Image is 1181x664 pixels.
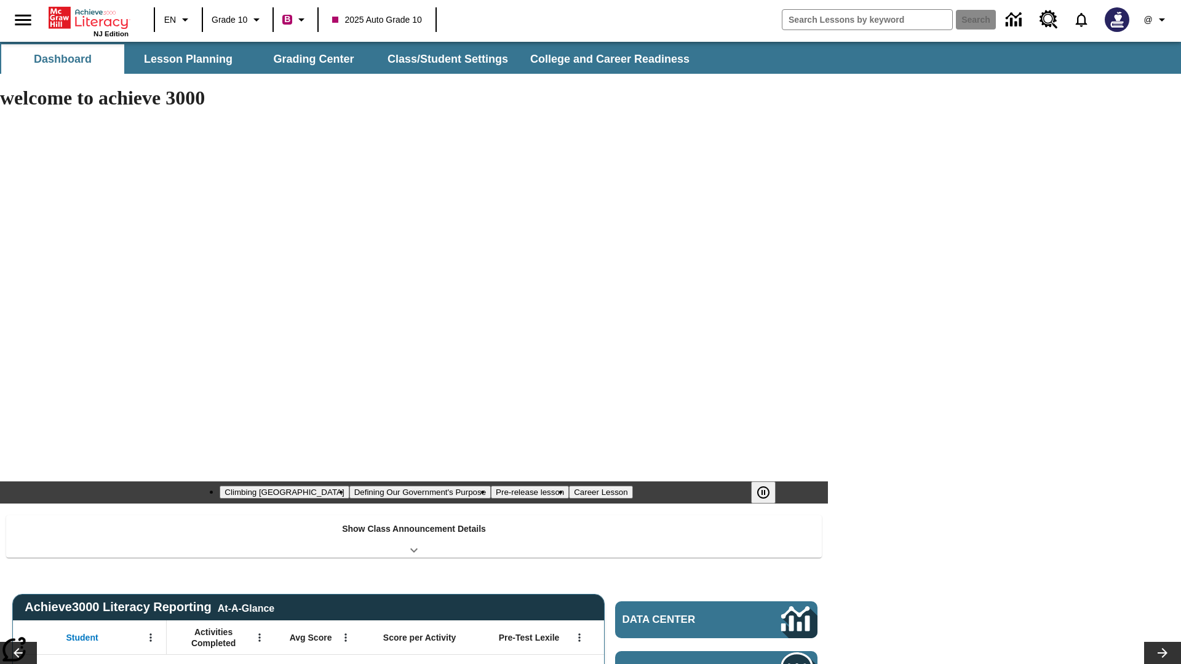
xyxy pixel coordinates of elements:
button: Grade: Grade 10, Select a grade [207,9,269,31]
button: Open Menu [570,628,589,647]
button: Language: EN, Select a language [159,9,198,31]
button: Slide 2 Defining Our Government's Purpose [349,486,491,499]
button: Profile/Settings [1137,9,1176,31]
button: Pause [751,481,776,504]
a: Data Center [998,3,1032,37]
a: Notifications [1065,4,1097,36]
span: Activities Completed [173,626,254,649]
button: Lesson carousel, Next [1144,642,1181,664]
button: Slide 1 Climbing Mount Tai [220,486,349,499]
a: Data Center [615,601,817,638]
a: Resource Center, Will open in new tab [1032,3,1065,36]
span: B [284,12,290,27]
span: Avg Score [290,632,332,643]
button: College and Career Readiness [520,44,699,74]
button: Lesson Planning [127,44,250,74]
span: NJ Edition [93,30,129,38]
div: Show Class Announcement Details [6,515,822,558]
button: Open Menu [250,628,269,647]
a: Home [49,6,129,30]
button: Grading Center [252,44,375,74]
button: Slide 3 Pre-release lesson [491,486,569,499]
span: @ [1143,14,1152,26]
input: search field [782,10,952,30]
span: Student [66,632,98,643]
p: Show Class Announcement Details [342,523,486,536]
div: Home [49,4,129,38]
div: Pause [751,481,788,504]
span: Achieve3000 Literacy Reporting [25,600,274,614]
button: Boost Class color is violet red. Change class color [277,9,314,31]
button: Open Menu [336,628,355,647]
span: Data Center [622,614,739,626]
span: Pre-Test Lexile [499,632,560,643]
button: Open side menu [5,2,41,38]
button: Open Menu [141,628,160,647]
div: At-A-Glance [218,601,274,614]
button: Slide 4 Career Lesson [569,486,632,499]
button: Dashboard [1,44,124,74]
button: Class/Student Settings [378,44,518,74]
button: Select a new avatar [1097,4,1137,36]
img: Avatar [1105,7,1129,32]
span: Score per Activity [383,632,456,643]
span: 2025 Auto Grade 10 [332,14,421,26]
span: EN [164,14,176,26]
span: Grade 10 [212,14,247,26]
